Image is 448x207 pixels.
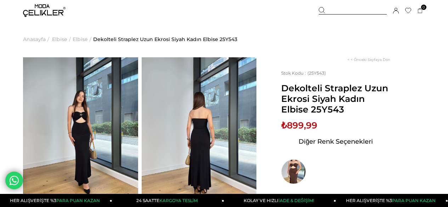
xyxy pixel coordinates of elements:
[281,83,390,115] span: Dekolteli Straplez Uzun Ekrosi Siyah Kadın Elbise 25Y543
[418,8,423,13] a: 0
[52,21,67,57] a: Elbise
[347,57,390,62] a: < < Önceki Sayfaya Dön
[392,198,436,203] span: PARA PUAN KAZAN
[56,198,100,203] span: PARA PUAN KAZAN
[224,194,336,207] a: KOLAY VE HIZLIİADE & DEĞİŞİM!
[73,21,88,57] a: Elbise
[336,194,448,207] a: HER ALIŞVERİŞTE %3PARA PUAN KAZAN
[421,5,426,10] span: 0
[281,120,317,131] span: ₺899,99
[52,21,73,57] li: >
[159,198,198,203] span: KARGOYA TESLİM
[281,159,306,184] img: Dekolteli Straplez Uzun Ekrosi Kahve Kadın Elbise 25Y543
[278,198,314,203] span: İADE & DEĞİŞİM!
[23,4,66,17] img: logo
[73,21,93,57] li: >
[23,21,46,57] a: Anasayfa
[0,194,112,207] a: HER ALIŞVERİŞTE %3PARA PUAN KAZAN
[299,136,373,147] span: Diğer Renk Seçenekleri
[93,21,237,57] a: Dekolteli Straplez Uzun Ekrosi Siyah Kadın Elbise 25Y543
[281,70,307,76] span: Stok Kodu
[281,70,326,76] span: (25Y543)
[112,194,224,207] a: 24 SAATTEKARGOYA TESLİM
[23,21,51,57] li: >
